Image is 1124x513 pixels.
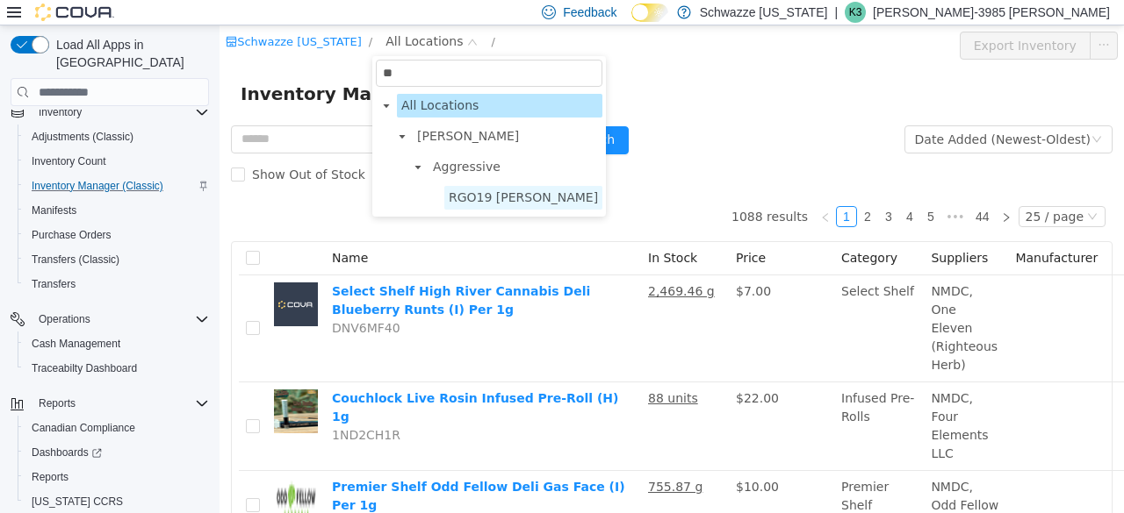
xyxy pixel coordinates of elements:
span: R. Greenleaf [193,99,383,123]
span: Operations [39,312,90,326]
a: Manifests [25,200,83,221]
button: Manifests [18,198,216,223]
span: Show Out of Stock [25,142,153,156]
span: Manifests [32,203,76,217]
span: DNV6MF40 [112,296,181,310]
td: Select Shelf [615,250,704,357]
i: icon: caret-down [162,76,171,85]
a: Adjustments (Classic) [25,126,140,147]
button: Purchase Orders [18,223,216,247]
span: Transfers [25,274,209,295]
a: icon: shopSchwazze [US_STATE] [6,10,142,23]
li: 1088 results [512,181,588,202]
span: Dashboards [25,442,209,463]
button: Export Inventory [740,6,871,34]
i: icon: down [248,11,258,24]
li: 3 [659,181,680,202]
span: Inventory Count [32,154,106,168]
span: ••• [722,181,750,202]
li: 1 [616,181,638,202]
span: Transfers (Classic) [32,253,119,267]
span: Category [622,225,678,239]
span: Adjustments (Classic) [32,130,133,144]
p: Schwazze [US_STATE] [700,2,828,23]
span: NMDC, One Eleven (Righteous Herb) [711,259,778,346]
span: Cash Management [25,333,209,354]
button: Canadian Compliance [18,416,216,440]
a: 1 [617,182,637,201]
a: 5 [702,182,721,201]
u: 755.87 g [429,454,483,468]
u: 2,469.46 g [429,259,495,273]
button: Transfers [18,272,216,296]
img: Cova [35,4,114,21]
a: Inventory Count [25,151,113,172]
a: Transfers (Classic) [25,249,126,270]
li: 4 [680,181,701,202]
a: Cash Management [25,333,127,354]
span: Inventory [32,102,209,123]
p: [PERSON_NAME]-3985 [PERSON_NAME] [873,2,1110,23]
span: All Locations [166,6,243,25]
li: 2 [638,181,659,202]
span: Price [516,225,546,239]
a: 2 [638,182,658,201]
a: Couchlock Live Rosin Infused Pre-Roll (H) 1g [112,366,399,398]
button: Reports [4,391,216,416]
span: / [272,10,276,23]
span: [US_STATE] CCRS [32,495,123,509]
span: Inventory Manager (Classic) [25,175,209,196]
span: In Stock [429,225,478,239]
span: Load All Apps in [GEOGRAPHIC_DATA] [49,36,209,71]
span: Traceabilty Dashboard [25,358,209,379]
button: Reports [18,465,216,489]
i: icon: shop [6,11,18,22]
a: Transfers [25,274,83,295]
li: 44 [750,181,776,202]
input: filter select [156,34,383,61]
span: Transfers [32,277,76,291]
i: icon: caret-down [178,107,187,116]
a: Premier Shelf Odd Fellow Deli Gas Face (I) Per 1g [112,454,406,487]
button: Reports [32,393,83,414]
span: Feedback [563,4,616,21]
span: Manifests [25,200,209,221]
span: Purchase Orders [32,228,112,242]
button: Inventory Count [18,149,216,174]
td: Infused Pre-Rolls [615,357,704,445]
button: Transfers (Classic) [18,247,216,272]
span: All Locations [182,73,259,87]
span: K3 [849,2,862,23]
span: $7.00 [516,259,551,273]
div: 25 / page [806,182,864,201]
li: Previous Page [595,181,616,202]
span: All Locations [177,68,383,92]
span: Adjustments (Classic) [25,126,209,147]
button: Adjustments (Classic) [18,125,216,149]
span: Dark Mode [631,22,632,23]
span: [PERSON_NAME] [198,103,299,118]
span: Canadian Compliance [25,417,209,438]
u: 88 units [429,366,479,380]
span: Aggressive [209,130,383,153]
span: RGO19 [PERSON_NAME] [229,165,378,179]
span: Reports [32,393,209,414]
i: icon: right [782,187,792,197]
span: Reports [32,470,68,484]
button: Operations [32,309,97,330]
button: Traceabilty Dashboard [18,356,216,381]
button: Inventory Manager (Classic) [18,174,216,198]
a: [US_STATE] CCRS [25,491,130,512]
span: Suppliers [711,225,768,239]
button: Cash Management [18,331,216,356]
p: | [834,2,838,23]
span: Inventory [39,105,82,119]
span: Name [112,225,148,239]
span: $10.00 [516,454,559,468]
a: Dashboards [18,440,216,465]
i: icon: down [868,186,878,198]
a: Select Shelf High River Cannabis Deli Blueberry Runts (I) Per 1g [112,259,371,291]
li: Next 5 Pages [722,181,750,202]
span: Inventory Count [25,151,209,172]
a: Dashboards [25,442,109,463]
